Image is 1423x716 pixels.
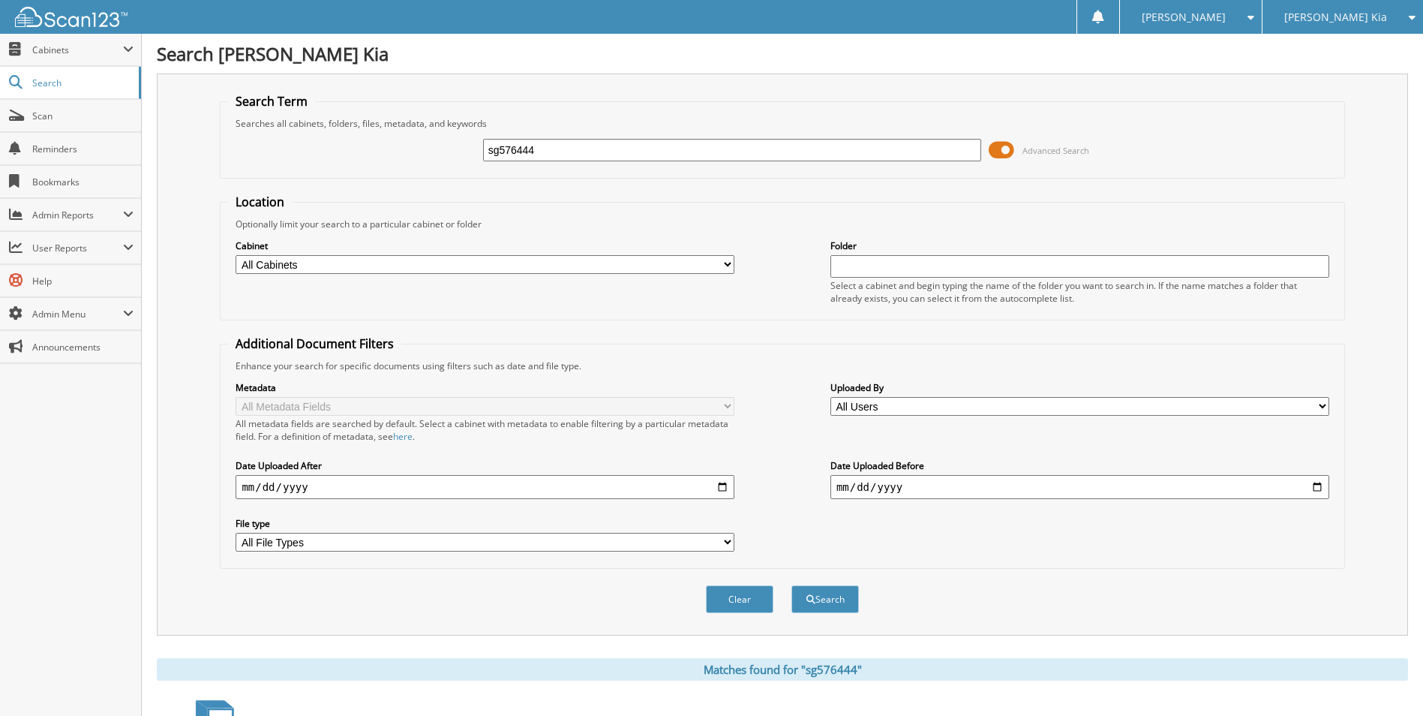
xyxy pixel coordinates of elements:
[32,341,134,353] span: Announcements
[236,239,734,252] label: Cabinet
[228,360,1336,372] div: Enhance your search for specific documents using filters such as date and file type.
[236,417,734,443] div: All metadata fields are searched by default. Select a cabinet with metadata to enable filtering b...
[830,459,1329,472] label: Date Uploaded Before
[15,7,128,27] img: scan123-logo-white.svg
[236,475,734,499] input: start
[228,117,1336,130] div: Searches all cabinets, folders, files, metadata, and keywords
[228,194,292,210] legend: Location
[1284,13,1387,22] span: [PERSON_NAME] Kia
[236,459,734,472] label: Date Uploaded After
[228,93,315,110] legend: Search Term
[830,239,1329,252] label: Folder
[32,308,123,320] span: Admin Menu
[1022,145,1089,156] span: Advanced Search
[830,475,1329,499] input: end
[706,585,773,613] button: Clear
[32,275,134,287] span: Help
[228,218,1336,230] div: Optionally limit your search to a particular cabinet or folder
[393,430,413,443] a: here
[32,110,134,122] span: Scan
[157,41,1408,66] h1: Search [PERSON_NAME] Kia
[228,335,401,352] legend: Additional Document Filters
[32,176,134,188] span: Bookmarks
[236,381,734,394] label: Metadata
[32,143,134,155] span: Reminders
[32,44,123,56] span: Cabinets
[791,585,859,613] button: Search
[32,209,123,221] span: Admin Reports
[1142,13,1226,22] span: [PERSON_NAME]
[32,77,131,89] span: Search
[830,381,1329,394] label: Uploaded By
[830,279,1329,305] div: Select a cabinet and begin typing the name of the folder you want to search in. If the name match...
[157,658,1408,681] div: Matches found for "sg576444"
[236,517,734,530] label: File type
[32,242,123,254] span: User Reports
